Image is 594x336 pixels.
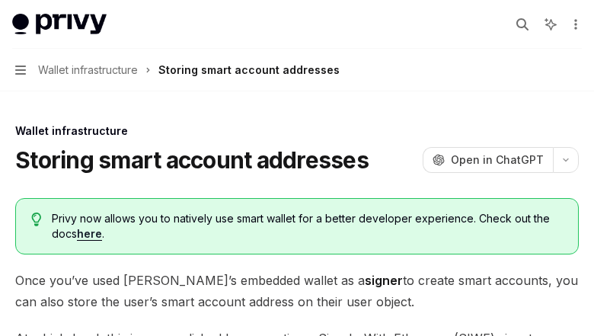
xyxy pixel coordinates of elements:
[12,14,107,35] img: light logo
[31,213,42,226] svg: Tip
[451,152,544,168] span: Open in ChatGPT
[567,14,582,35] button: More actions
[77,227,102,241] a: here
[365,273,403,288] strong: signer
[423,147,553,173] button: Open in ChatGPT
[38,61,138,79] span: Wallet infrastructure
[15,123,579,139] div: Wallet infrastructure
[158,61,340,79] div: Storing smart account addresses
[15,146,369,174] h1: Storing smart account addresses
[15,270,579,312] span: Once you’ve used [PERSON_NAME]’s embedded wallet as a to create smart accounts, you can also stor...
[52,211,563,242] span: Privy now allows you to natively use smart wallet for a better developer experience. Check out th...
